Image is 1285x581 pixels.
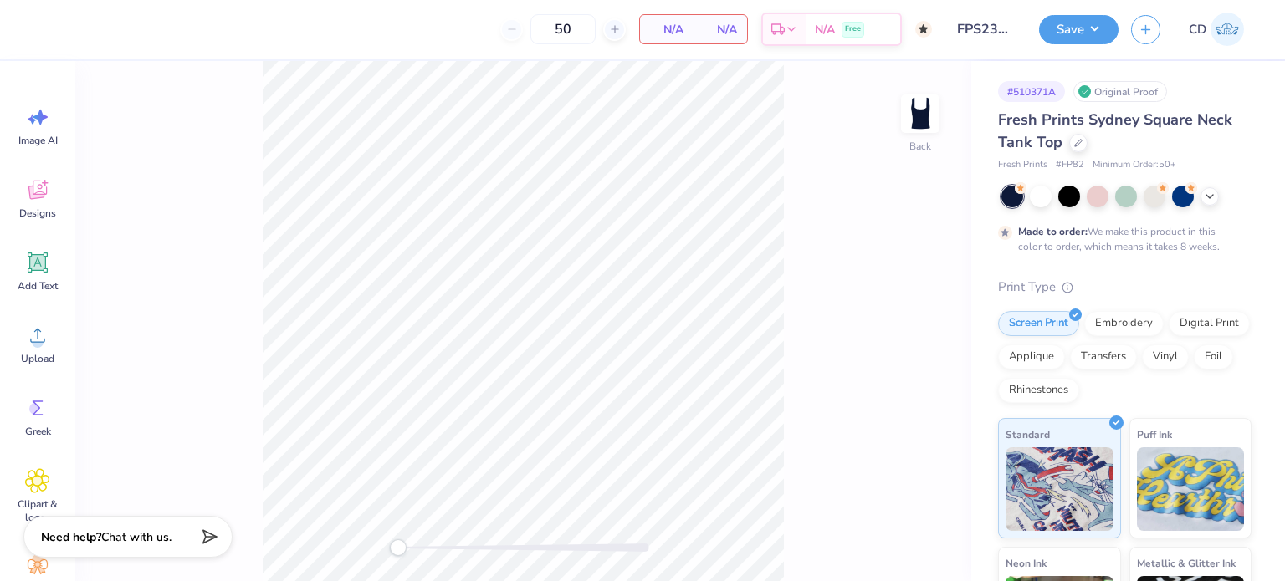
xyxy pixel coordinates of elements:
[18,279,58,293] span: Add Text
[845,23,861,35] span: Free
[390,539,407,556] div: Accessibility label
[1073,81,1167,102] div: Original Proof
[998,278,1252,297] div: Print Type
[1169,311,1250,336] div: Digital Print
[1137,554,1236,572] span: Metallic & Glitter Ink
[998,81,1065,102] div: # 510371A
[650,21,683,38] span: N/A
[1006,554,1047,572] span: Neon Ink
[530,14,596,44] input: – –
[1093,158,1176,172] span: Minimum Order: 50 +
[1211,13,1244,46] img: Crishel Dayo Isa
[1137,447,1245,531] img: Puff Ink
[18,134,58,147] span: Image AI
[19,206,56,220] span: Designs
[41,529,101,545] strong: Need help?
[21,352,54,365] span: Upload
[1084,311,1164,336] div: Embroidery
[1039,15,1119,44] button: Save
[1194,344,1233,369] div: Foil
[1181,13,1252,46] a: CD
[1189,20,1206,39] span: CD
[998,110,1232,152] span: Fresh Prints Sydney Square Neck Tank Top
[998,378,1079,403] div: Rhinestones
[998,311,1079,336] div: Screen Print
[1018,225,1088,238] strong: Made to order:
[1006,447,1113,531] img: Standard
[101,529,172,545] span: Chat with us.
[1142,344,1189,369] div: Vinyl
[815,21,835,38] span: N/A
[25,425,51,438] span: Greek
[998,344,1065,369] div: Applique
[904,97,937,130] img: Back
[909,139,931,154] div: Back
[704,21,737,38] span: N/A
[10,497,65,524] span: Clipart & logos
[1006,426,1050,443] span: Standard
[945,13,1026,46] input: Untitled Design
[1137,426,1172,443] span: Puff Ink
[998,158,1047,172] span: Fresh Prints
[1018,224,1224,254] div: We make this product in this color to order, which means it takes 8 weeks.
[1070,344,1137,369] div: Transfers
[1056,158,1084,172] span: # FP82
